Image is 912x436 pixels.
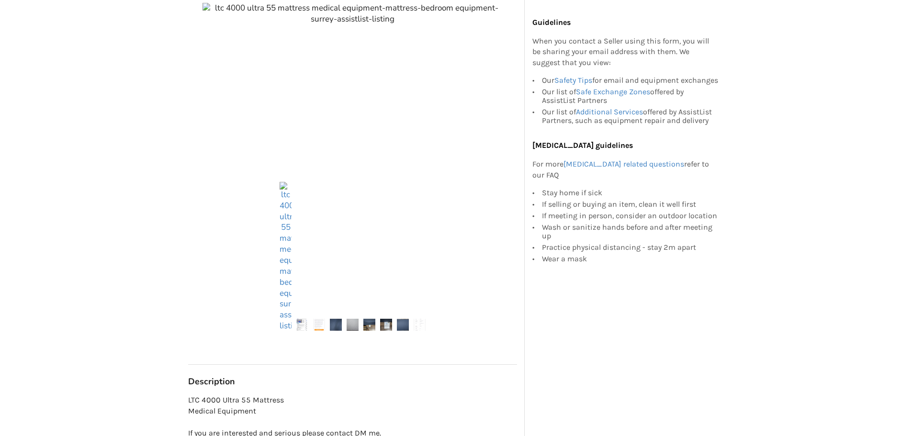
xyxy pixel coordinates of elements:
[532,18,571,27] b: Guidelines
[532,36,719,69] p: When you contact a Seller using this form, you will be sharing your email address with them. We s...
[542,86,719,106] div: Our list of offered by AssistList Partners
[363,319,375,331] img: ltc 4000 ultra 55 mattress medical equipment-mattress-bedroom equipment-surrey-assistlist-listing
[380,319,392,331] img: ltc 4000 ultra 55 mattress medical equipment-mattress-bedroom equipment-surrey-assistlist-listing
[532,159,719,181] p: For more refer to our FAQ
[296,319,308,331] img: ltc 4000 ultra 55 mattress medical equipment-mattress-bedroom equipment-surrey-assistlist-listing
[280,182,292,332] img: ltc 4000 ultra 55 mattress medical equipment-mattress-bedroom equipment-surrey-assistlist-listing
[576,107,643,116] a: Additional Services
[542,106,719,125] div: Our list of offered by AssistList Partners, such as equipment repair and delivery
[188,376,517,387] h3: Description
[542,210,719,222] div: If meeting in person, consider an outdoor location
[542,189,719,199] div: Stay home if sick
[330,319,342,331] img: ltc 4000 ultra 55 mattress medical equipment-mattress-bedroom equipment-surrey-assistlist-listing
[576,87,650,96] a: Safe Exchange Zones
[313,319,325,331] img: ltc 4000 ultra 55 mattress medical equipment-mattress-bedroom equipment-surrey-assistlist-listing
[542,76,719,86] div: Our for email and equipment exchanges
[532,141,633,150] b: [MEDICAL_DATA] guidelines
[542,253,719,263] div: Wear a mask
[554,76,592,85] a: Safety Tips
[414,319,426,331] img: ltc 4000 ultra 55 mattress medical equipment-mattress-bedroom equipment-surrey-assistlist-listing
[347,319,359,331] img: ltc 4000 ultra 55 mattress medical equipment-mattress-bedroom equipment-surrey-assistlist-listing
[542,199,719,210] div: If selling or buying an item, clean it well first
[397,319,409,331] img: ltc 4000 ultra 55 mattress medical equipment-mattress-bedroom equipment-surrey-assistlist-listing
[563,159,684,168] a: [MEDICAL_DATA] related questions
[542,222,719,242] div: Wash or sanitize hands before and after meeting up
[542,242,719,253] div: Practice physical distancing - stay 2m apart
